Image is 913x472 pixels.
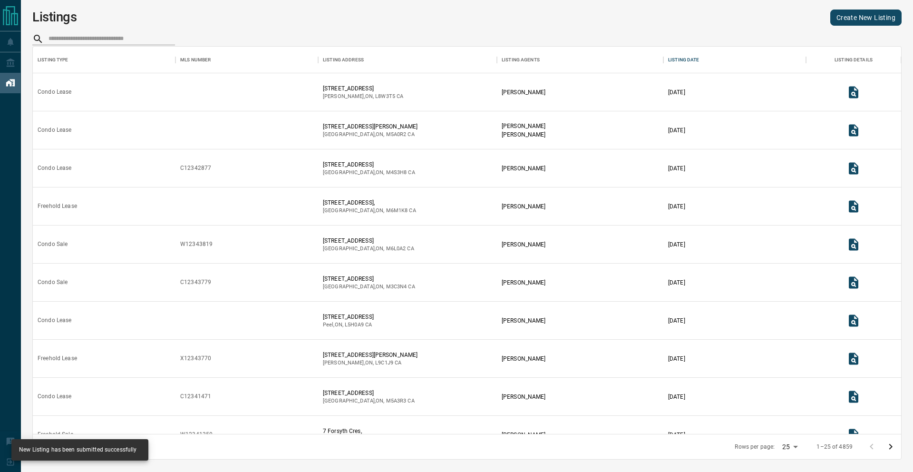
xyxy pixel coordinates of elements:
p: [PERSON_NAME] [502,130,545,139]
p: [PERSON_NAME] [502,240,545,249]
div: Condo Lease [38,316,71,324]
p: [DATE] [668,126,685,135]
span: m5a0r2 [386,131,407,138]
p: [STREET_ADDRESS] [323,84,403,93]
p: [GEOGRAPHIC_DATA] , ON , CA [323,245,414,253]
span: m6m1k8 [386,207,408,214]
p: [STREET_ADDRESS] [323,389,415,397]
button: Go to next page [881,437,900,456]
p: Peel , ON , CA [323,321,374,329]
p: [DATE] [668,164,685,173]
div: 25 [778,440,801,454]
div: Listing Agents [497,47,663,73]
p: [GEOGRAPHIC_DATA] , ON , CA [323,169,415,177]
p: [GEOGRAPHIC_DATA] , ON , CA [323,131,418,138]
p: [DATE] [668,202,685,211]
div: Listing Address [318,47,497,73]
div: C12341471 [180,393,211,401]
button: View Listing Details [844,197,863,216]
button: View Listing Details [844,311,863,330]
p: [PERSON_NAME] , ON , CA [323,93,403,100]
div: W12343819 [180,240,213,248]
div: Listing Type [33,47,175,73]
p: [GEOGRAPHIC_DATA] , ON , CA [323,283,415,291]
div: Listing Type [38,47,68,73]
p: [STREET_ADDRESS] [323,275,415,283]
p: [STREET_ADDRESS][PERSON_NAME] [323,122,418,131]
p: [STREET_ADDRESS] [323,313,374,321]
span: m4s3h8 [386,169,407,176]
p: [STREET_ADDRESS] [323,160,415,169]
div: W12341350 [180,431,213,439]
span: l8w3t5 [375,93,395,99]
p: [PERSON_NAME] [502,202,545,211]
div: MLS Number [180,47,211,73]
div: C12342877 [180,164,211,172]
p: [DATE] [668,278,685,287]
p: [PERSON_NAME] [502,88,545,97]
p: [PERSON_NAME] [502,393,545,401]
p: [STREET_ADDRESS] [323,236,414,245]
div: MLS Number [175,47,318,73]
div: Listing Date [668,47,699,73]
p: [PERSON_NAME] [502,354,545,363]
p: [PERSON_NAME] [502,316,545,325]
span: l9c1j9 [375,360,393,366]
span: m3c3n4 [386,284,407,290]
button: View Listing Details [844,387,863,406]
button: View Listing Details [844,83,863,102]
div: Freehold Sale [38,431,73,439]
div: Condo Sale [38,278,68,286]
p: [PERSON_NAME] [502,278,545,287]
p: [GEOGRAPHIC_DATA] , ON , CA [323,207,416,215]
div: Condo Sale [38,240,68,248]
p: [DATE] [668,431,685,439]
p: [DATE] [668,316,685,325]
p: [PERSON_NAME] [502,122,545,130]
span: l5h0a9 [345,322,364,328]
div: X12343770 [180,354,211,363]
span: m6l0a2 [386,246,406,252]
button: View Listing Details [844,159,863,178]
div: C12343779 [180,278,211,286]
span: m5a3r3 [386,398,407,404]
div: Listing Agents [502,47,540,73]
div: Listing Details [835,47,873,73]
p: [STREET_ADDRESS], [323,198,416,207]
p: [DATE] [668,240,685,249]
p: [DATE] [668,354,685,363]
button: View Listing Details [844,349,863,368]
p: Rows per page: [735,443,775,451]
p: 7 Forsyth Cres, [323,427,372,435]
p: [PERSON_NAME] [502,431,545,439]
p: [PERSON_NAME] [502,164,545,173]
div: Condo Lease [38,393,71,401]
p: [DATE] [668,393,685,401]
a: Create New Listing [830,10,902,26]
h1: Listings [32,10,77,25]
div: Freehold Lease [38,354,77,363]
p: [PERSON_NAME] , ON , CA [323,359,418,367]
button: View Listing Details [844,273,863,292]
div: Listing Address [323,47,364,73]
div: Condo Lease [38,88,71,96]
p: [GEOGRAPHIC_DATA] , ON , CA [323,397,415,405]
div: New Listing has been submitted successfully [19,442,137,458]
p: [DATE] [668,88,685,97]
div: Condo Lease [38,164,71,172]
p: 1–25 of 4859 [816,443,853,451]
button: View Listing Details [844,121,863,140]
p: [STREET_ADDRESS][PERSON_NAME] [323,351,418,359]
div: Listing Details [806,47,901,73]
div: Listing Date [663,47,806,73]
div: Condo Lease [38,126,71,134]
div: Freehold Lease [38,202,77,210]
button: View Listing Details [844,425,863,444]
button: View Listing Details [844,235,863,254]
